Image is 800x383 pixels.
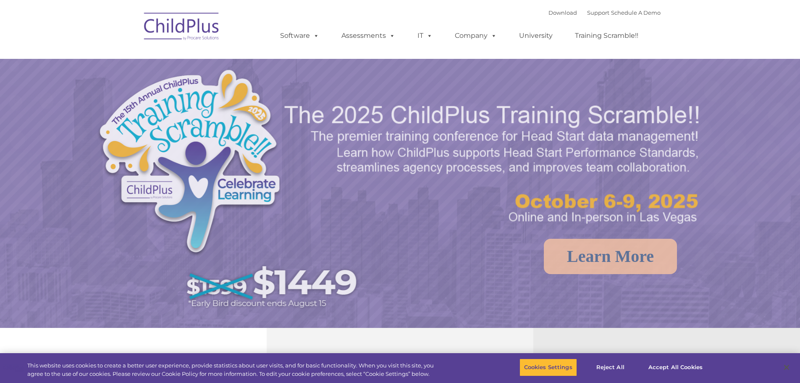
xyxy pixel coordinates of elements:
button: Reject All [584,359,637,376]
a: IT [409,27,441,44]
font: | [548,9,661,16]
a: Learn More [544,239,677,274]
a: Download [548,9,577,16]
button: Close [777,358,796,377]
a: University [511,27,561,44]
a: Schedule A Demo [611,9,661,16]
div: This website uses cookies to create a better user experience, provide statistics about user visit... [27,362,440,378]
a: Training Scramble!! [567,27,647,44]
a: Software [272,27,328,44]
a: Company [446,27,505,44]
a: Support [587,9,609,16]
button: Accept All Cookies [644,359,707,376]
a: Assessments [333,27,404,44]
button: Cookies Settings [519,359,577,376]
img: ChildPlus by Procare Solutions [140,7,224,49]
